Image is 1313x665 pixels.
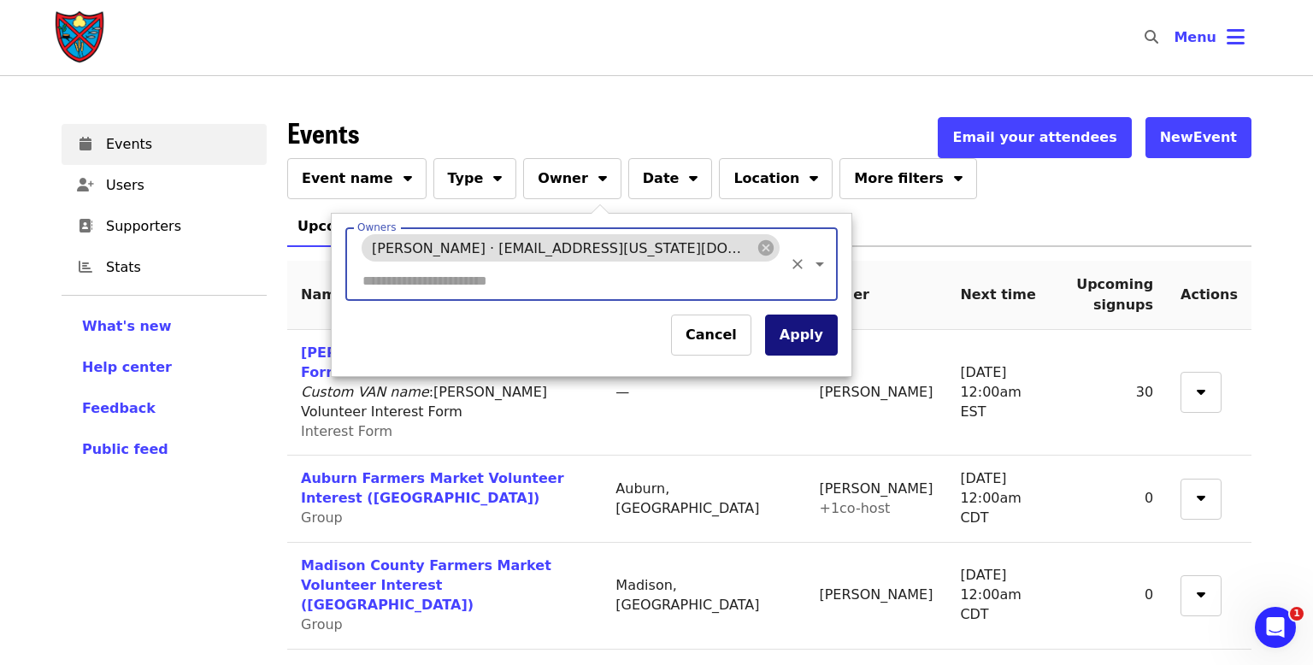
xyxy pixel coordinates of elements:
button: Clear [786,252,810,276]
button: Apply [765,315,838,356]
iframe: Intercom live chat [1255,607,1296,648]
button: Cancel [671,315,751,356]
label: Owners [357,222,396,232]
div: [PERSON_NAME] · [EMAIL_ADDRESS][US_STATE][DOMAIN_NAME] [362,234,780,262]
button: Open [808,252,832,276]
span: [PERSON_NAME] · [EMAIL_ADDRESS][US_STATE][DOMAIN_NAME] [362,240,762,256]
span: 1 [1290,607,1304,621]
